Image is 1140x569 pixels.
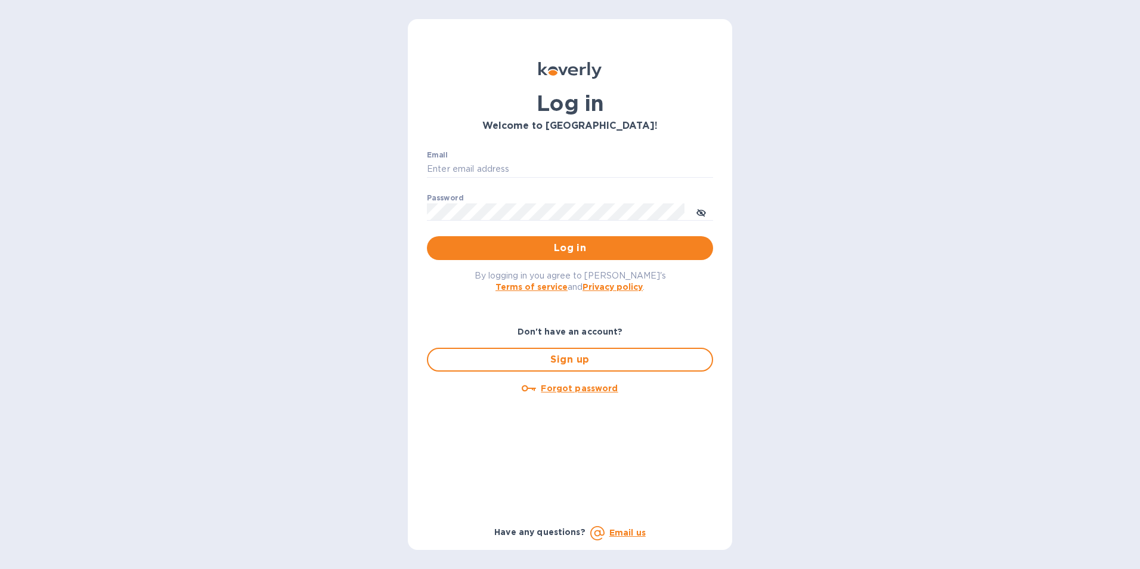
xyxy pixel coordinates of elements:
[427,120,713,132] h3: Welcome to [GEOGRAPHIC_DATA]!
[541,384,618,393] u: Forgot password
[427,91,713,116] h1: Log in
[495,282,568,292] a: Terms of service
[609,528,646,537] a: Email us
[518,327,623,336] b: Don't have an account?
[427,236,713,260] button: Log in
[583,282,643,292] a: Privacy policy
[427,160,713,178] input: Enter email address
[494,527,586,537] b: Have any questions?
[427,348,713,372] button: Sign up
[427,194,463,202] label: Password
[538,62,602,79] img: Koverly
[689,200,713,224] button: toggle password visibility
[427,151,448,159] label: Email
[475,271,666,292] span: By logging in you agree to [PERSON_NAME]'s and .
[436,241,704,255] span: Log in
[438,352,702,367] span: Sign up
